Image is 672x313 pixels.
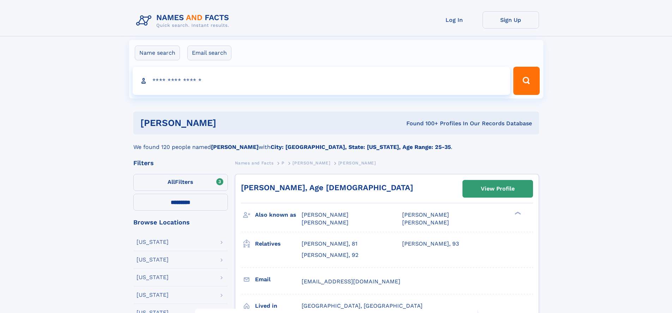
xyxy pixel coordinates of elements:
span: [PERSON_NAME] [338,161,376,165]
h3: Relatives [255,238,302,250]
a: View Profile [463,180,533,197]
span: [PERSON_NAME] [292,161,330,165]
span: [PERSON_NAME] [402,211,449,218]
input: search input [133,67,510,95]
div: [US_STATE] [137,275,169,280]
a: [PERSON_NAME] [292,158,330,167]
label: Name search [135,46,180,60]
b: [PERSON_NAME] [211,144,259,150]
span: P [281,161,285,165]
label: Email search [187,46,231,60]
span: [PERSON_NAME] [302,211,349,218]
h3: Email [255,273,302,285]
div: ❯ [513,211,521,216]
h3: Also known as [255,209,302,221]
span: [GEOGRAPHIC_DATA], [GEOGRAPHIC_DATA] [302,302,423,309]
img: Logo Names and Facts [133,11,235,30]
span: [PERSON_NAME] [402,219,449,226]
div: We found 120 people named with . [133,134,539,151]
div: [US_STATE] [137,239,169,245]
div: [US_STATE] [137,257,169,263]
div: Filters [133,160,228,166]
span: All [168,179,175,185]
div: [US_STATE] [137,292,169,298]
a: P [281,158,285,167]
h1: [PERSON_NAME] [140,119,311,127]
a: [PERSON_NAME], 81 [302,240,357,248]
button: Search Button [513,67,539,95]
a: [PERSON_NAME], Age [DEMOGRAPHIC_DATA] [241,183,413,192]
span: [EMAIL_ADDRESS][DOMAIN_NAME] [302,278,400,285]
div: Found 100+ Profiles In Our Records Database [311,120,532,127]
div: Browse Locations [133,219,228,225]
a: Sign Up [483,11,539,29]
div: View Profile [481,181,515,197]
h3: Lived in [255,300,302,312]
a: Names and Facts [235,158,274,167]
a: Log In [426,11,483,29]
a: [PERSON_NAME], 92 [302,251,358,259]
label: Filters [133,174,228,191]
a: [PERSON_NAME], 93 [402,240,459,248]
b: City: [GEOGRAPHIC_DATA], State: [US_STATE], Age Range: 25-35 [271,144,451,150]
span: [PERSON_NAME] [302,219,349,226]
